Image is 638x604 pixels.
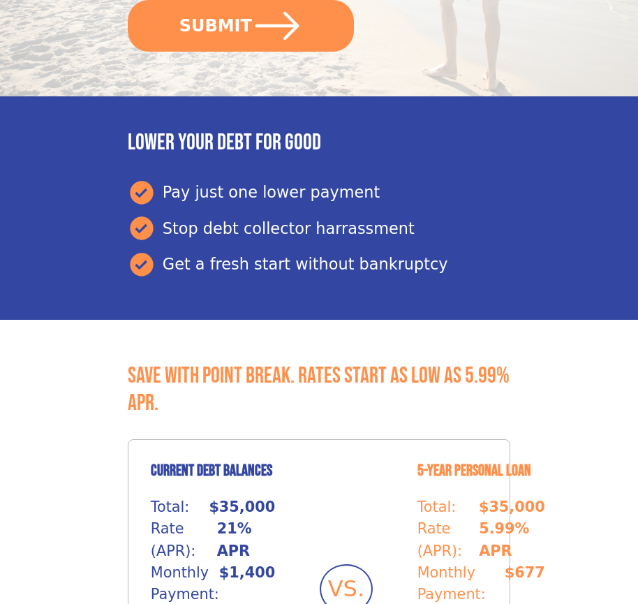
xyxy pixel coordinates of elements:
div: Pay just one lower payment [128,179,510,207]
p: 5.99% APR [479,518,544,561]
h4: 5-Year Personal Loan [417,462,545,481]
p: $35,000 [479,496,545,518]
h3: Lower your debt for good [128,130,510,156]
h3: Save with Point Break. Rates start as low as 5.99% APR. [128,363,510,417]
div: Stop debt collector harrassment [128,214,510,242]
div: Get a fresh start without bankruptcy [128,251,510,279]
p: Total: [151,496,190,518]
p: 21% APR [217,518,275,561]
p: Total: [417,496,457,518]
p: Rate (APR): [151,518,217,561]
p: $35,000 [209,496,275,518]
h4: Current Debt Balances [151,462,275,481]
p: Rate (APR): [417,518,480,561]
